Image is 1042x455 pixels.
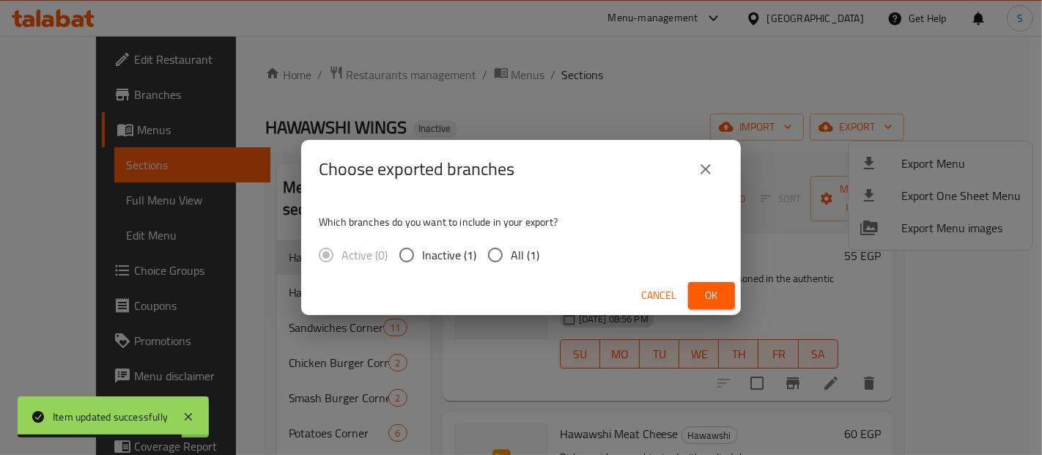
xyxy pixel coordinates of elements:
p: Which branches do you want to include in your export? [319,215,723,229]
span: Cancel [641,286,676,305]
button: Cancel [635,282,682,309]
span: Inactive (1) [422,246,476,264]
span: Ok [700,286,723,305]
span: Active (0) [341,246,388,264]
button: Ok [688,282,735,309]
div: Item updated successfully [53,409,168,425]
h2: Choose exported branches [319,158,514,181]
span: All (1) [511,246,539,264]
button: close [688,152,723,187]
